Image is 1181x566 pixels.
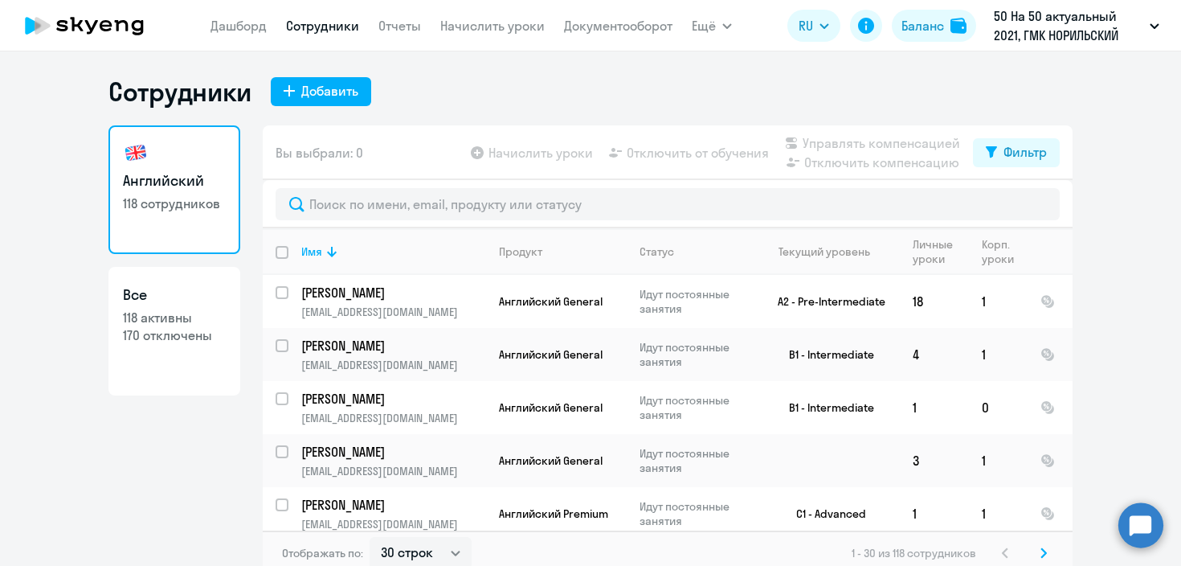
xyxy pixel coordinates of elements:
span: Английский General [499,294,603,309]
a: Отчеты [378,18,421,34]
p: Идут постоянные занятия [640,446,750,475]
p: [PERSON_NAME] [301,443,483,461]
span: Вы выбрали: 0 [276,143,363,162]
td: 0 [969,381,1028,434]
input: Поиск по имени, email, продукту или статусу [276,188,1060,220]
div: Баланс [901,16,944,35]
span: RU [799,16,813,35]
p: 170 отключены [123,326,226,344]
p: 118 активны [123,309,226,326]
span: Английский General [499,347,603,362]
div: Личные уроки [913,237,968,266]
p: [EMAIL_ADDRESS][DOMAIN_NAME] [301,411,485,425]
p: [EMAIL_ADDRESS][DOMAIN_NAME] [301,305,485,319]
td: 18 [900,275,969,328]
button: Фильтр [973,138,1060,167]
td: 1 [969,434,1028,487]
div: Текущий уровень [778,244,870,259]
button: Балансbalance [892,10,976,42]
span: Английский General [499,453,603,468]
button: 50 На 50 актуальный 2021, ГМК НОРИЛЬСКИЙ НИКЕЛЬ, ПАО [986,6,1167,45]
a: [PERSON_NAME] [301,284,485,301]
button: Ещё [692,10,732,42]
a: Дашборд [210,18,267,34]
div: Текущий уровень [763,244,899,259]
p: [EMAIL_ADDRESS][DOMAIN_NAME] [301,464,485,478]
div: Продукт [499,244,542,259]
span: Английский Premium [499,507,608,521]
p: [EMAIL_ADDRESS][DOMAIN_NAME] [301,358,485,372]
h1: Сотрудники [108,76,251,108]
h3: Все [123,285,226,306]
a: Сотрудники [286,18,359,34]
td: B1 - Intermediate [750,381,900,434]
span: 1 - 30 из 118 сотрудников [852,546,976,560]
p: [PERSON_NAME] [301,337,483,355]
a: Английский118 сотрудников [108,125,240,254]
td: 1 [900,487,969,540]
td: 4 [900,328,969,381]
td: 1 [900,381,969,434]
p: [PERSON_NAME] [301,496,483,514]
h3: Английский [123,170,226,191]
p: Идут постоянные занятия [640,287,750,316]
span: Ещё [692,16,716,35]
span: Отображать по: [282,546,363,560]
div: Имя [301,244,485,259]
div: Добавить [301,81,358,100]
p: [EMAIL_ADDRESS][DOMAIN_NAME] [301,517,485,531]
p: [PERSON_NAME] [301,390,483,408]
td: 1 [969,487,1028,540]
p: Идут постоянные занятия [640,499,750,528]
p: Идут постоянные занятия [640,393,750,422]
div: Фильтр [1003,142,1047,162]
img: balance [950,18,966,34]
div: Статус [640,244,674,259]
img: english [123,140,149,166]
div: Корп. уроки [982,237,1027,266]
td: 1 [969,328,1028,381]
button: Добавить [271,77,371,106]
a: Начислить уроки [440,18,545,34]
p: 118 сотрудников [123,195,226,212]
p: 50 На 50 актуальный 2021, ГМК НОРИЛЬСКИЙ НИКЕЛЬ, ПАО [994,6,1143,45]
td: C1 - Advanced [750,487,900,540]
a: [PERSON_NAME] [301,443,485,461]
td: B1 - Intermediate [750,328,900,381]
a: Все118 активны170 отключены [108,267,240,396]
span: Английский General [499,400,603,415]
a: [PERSON_NAME] [301,390,485,408]
td: 1 [969,275,1028,328]
button: RU [787,10,840,42]
p: [PERSON_NAME] [301,284,483,301]
a: [PERSON_NAME] [301,496,485,514]
a: [PERSON_NAME] [301,337,485,355]
p: Идут постоянные занятия [640,340,750,369]
td: 3 [900,434,969,487]
div: Имя [301,244,322,259]
a: Документооборот [564,18,672,34]
td: A2 - Pre-Intermediate [750,275,900,328]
